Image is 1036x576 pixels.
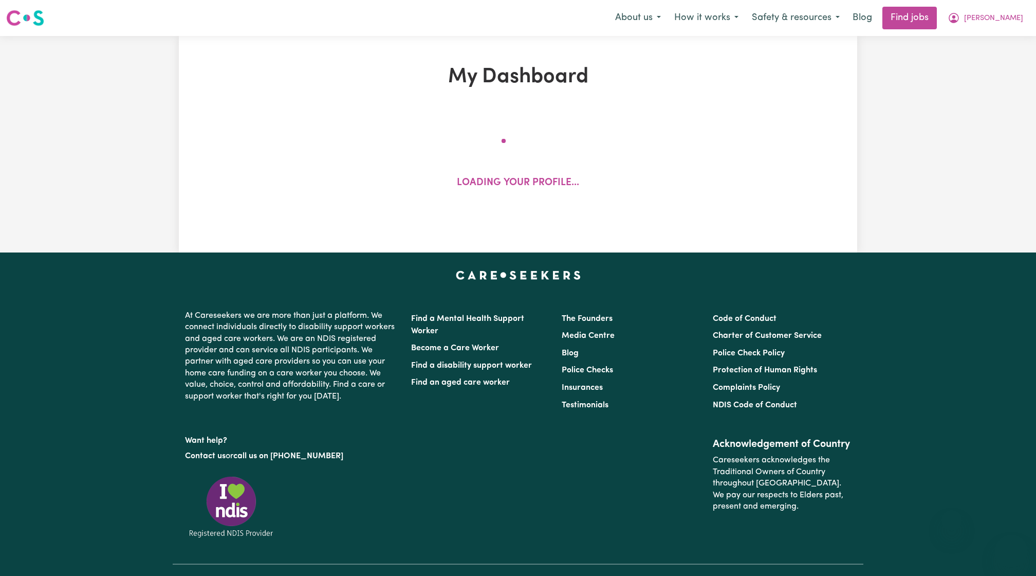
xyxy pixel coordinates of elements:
[941,510,962,531] iframe: Close message
[6,6,44,30] a: Careseekers logo
[713,451,851,516] p: Careseekers acknowledges the Traditional Owners of Country throughout [GEOGRAPHIC_DATA]. We pay o...
[941,7,1030,29] button: My Account
[882,7,937,29] a: Find jobs
[185,431,399,446] p: Want help?
[411,315,524,335] a: Find a Mental Health Support Worker
[562,349,579,357] a: Blog
[185,475,277,539] img: Registered NDIS provider
[713,401,797,409] a: NDIS Code of Conduct
[713,332,822,340] a: Charter of Customer Service
[233,452,343,460] a: call us on [PHONE_NUMBER]
[713,366,817,374] a: Protection of Human Rights
[562,366,613,374] a: Police Checks
[846,7,878,29] a: Blog
[185,446,399,466] p: or
[6,9,44,27] img: Careseekers logo
[457,176,579,191] p: Loading your profile...
[713,315,776,323] a: Code of Conduct
[411,362,532,370] a: Find a disability support worker
[608,7,668,29] button: About us
[964,13,1023,24] span: [PERSON_NAME]
[713,384,780,392] a: Complaints Policy
[411,344,499,352] a: Become a Care Worker
[668,7,745,29] button: How it works
[745,7,846,29] button: Safety & resources
[456,271,581,279] a: Careseekers home page
[411,379,510,387] a: Find an aged care worker
[185,306,399,406] p: At Careseekers we are more than just a platform. We connect individuals directly to disability su...
[562,384,603,392] a: Insurances
[995,535,1028,568] iframe: Button to launch messaging window
[562,315,613,323] a: The Founders
[562,401,608,409] a: Testimonials
[185,452,226,460] a: Contact us
[713,349,785,357] a: Police Check Policy
[298,65,738,89] h1: My Dashboard
[713,438,851,451] h2: Acknowledgement of Country
[562,332,615,340] a: Media Centre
